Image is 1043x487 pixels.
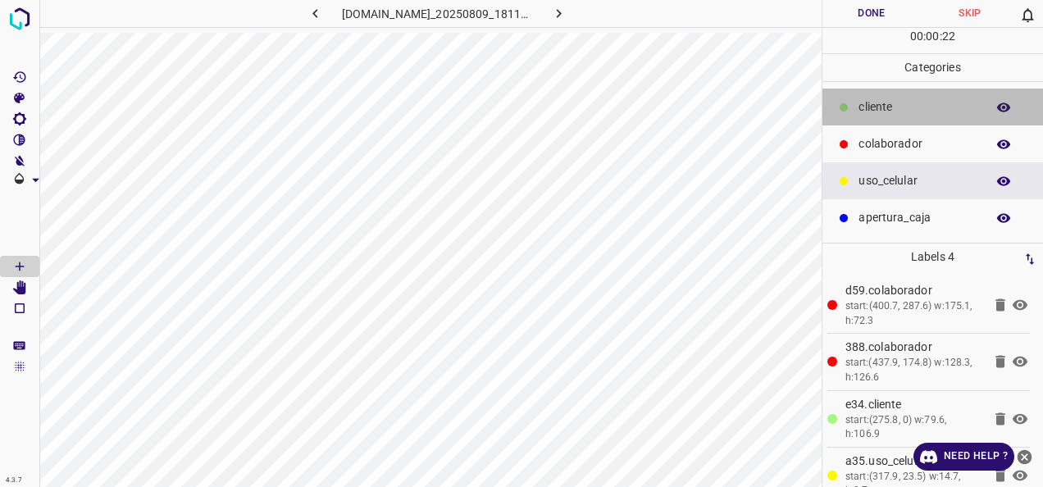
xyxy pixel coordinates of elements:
[845,413,982,442] div: start:(275.8, 0) w:79.6, h:106.9
[926,28,939,45] p: 00
[822,54,1043,81] p: Categories
[822,89,1043,125] div: ​​cliente
[859,172,977,189] p: uso_celular
[859,98,977,116] p: ​​cliente
[845,299,982,328] div: start:(400.7, 287.6) w:175.1, h:72.3
[822,125,1043,162] div: colaborador
[859,135,977,152] p: colaborador
[845,396,982,413] p: e34.​​cliente
[822,199,1043,236] div: apertura_caja
[342,4,533,27] h6: [DOMAIN_NAME]_20250809_181106_000002940.jpg
[910,28,923,45] p: 00
[942,28,955,45] p: 22
[822,162,1043,199] div: uso_celular
[845,356,982,385] div: start:(437.9, 174.8) w:128.3, h:126.6
[1014,443,1035,471] button: close-help
[845,453,982,470] p: a35.uso_celular
[910,28,955,53] div: : :
[913,443,1014,471] a: Need Help ?
[2,474,26,487] div: 4.3.7
[5,4,34,34] img: logo
[845,282,982,299] p: d59.colaborador
[827,243,1038,271] p: Labels 4
[859,209,977,226] p: apertura_caja
[845,339,982,356] p: 388.colaborador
